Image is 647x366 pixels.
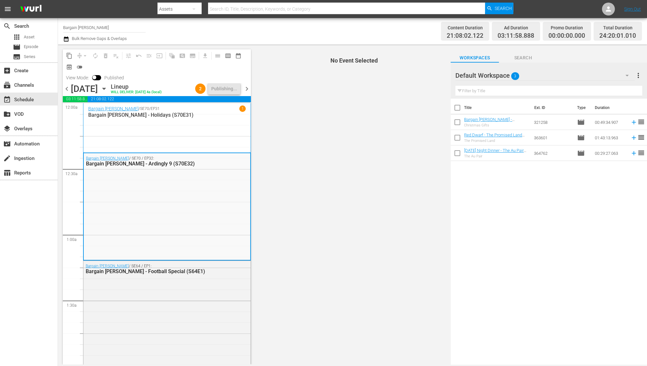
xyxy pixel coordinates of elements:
[630,119,637,126] svg: Add to Schedule
[592,114,628,130] td: 00:49:34.907
[151,106,160,111] p: EP31
[74,62,85,72] span: 24 hours Lineup View is OFF
[577,149,585,157] span: Episode
[637,118,645,126] span: reorder
[591,99,630,117] th: Duration
[71,84,98,94] div: [DATE]
[195,86,205,91] span: 2
[3,140,11,148] span: Automation
[3,22,11,30] span: Search
[198,49,210,62] span: Download as CSV
[86,268,216,274] div: Bargain [PERSON_NAME] - Football Special (S64E1)
[88,96,251,102] span: 21:08:02.122
[134,51,144,61] span: Revert to Primary Episode
[86,156,216,167] div: / SE70 / EP32:
[24,34,34,40] span: Asset
[88,106,138,111] a: Bargain [PERSON_NAME]
[630,134,637,141] svg: Add to Schedule
[13,53,21,61] span: Series
[111,51,121,61] span: Clear Lineup
[548,23,585,32] div: Promo Duration
[24,54,35,60] span: Series
[144,51,154,61] span: Fill episodes with ad slates
[637,149,645,157] span: reorder
[225,53,231,59] span: calendar_view_week_outlined
[455,66,634,84] div: Default Workspace
[530,99,573,117] th: Ext. ID
[3,125,11,133] span: Overlays
[531,130,575,145] td: 363601
[464,148,528,163] a: [DATE] Night Dinner - The Au Pair (S6E3) ((NEW) [DATE] Night Dinner - The Au Pair (S6E3) (00:30:00))
[3,154,11,162] span: Ingestion
[3,96,11,104] span: Schedule
[13,43,21,51] span: Episode
[464,154,528,158] div: The Au Pair
[3,169,11,177] span: Reports
[531,114,575,130] td: 321258
[634,72,642,79] span: more_vert
[511,69,519,83] span: 3
[485,3,513,14] button: Search
[548,32,585,40] span: 00:00:00.000
[630,150,637,157] svg: Add to Schedule
[64,62,74,72] span: View Backup
[66,53,72,59] span: content_copy
[592,130,628,145] td: 01:43:13.963
[624,6,641,12] a: Sign Out
[223,51,233,61] span: Week Calendar View
[187,51,198,61] span: Create Series Block
[494,3,511,14] span: Search
[233,51,243,61] span: Month Calendar View
[165,49,177,62] span: Refresh All Search Blocks
[4,5,12,13] span: menu
[242,106,244,111] p: 1
[13,33,21,41] span: Asset
[599,32,636,40] span: 24:20:01.010
[577,134,585,142] span: Episode
[464,133,525,142] a: Red Dwarf - The Promised Land (S1E1)
[64,51,74,61] span: Copy Lineup
[86,156,129,161] a: Bargain [PERSON_NAME]
[101,75,127,80] span: Published
[100,51,111,61] span: Select an event to delete
[210,49,223,62] span: Day Calendar View
[154,51,165,61] span: Update Metadata from Key Asset
[121,49,134,62] span: Customize Events
[447,32,483,40] span: 21:08:02.122
[63,75,92,80] span: View Mode:
[464,123,528,127] div: Christmas Gifts
[63,85,71,93] span: chevron_left
[447,23,483,32] div: Content Duration
[243,85,251,93] span: chevron_right
[63,96,88,102] span: 03:11:58.888
[138,106,140,111] p: /
[211,83,237,94] div: Publishing...
[3,110,11,118] span: VOD
[24,44,38,50] span: Episode
[88,112,246,118] p: Bargain [PERSON_NAME] - Holidays (S70E31)
[140,106,151,111] p: SE70 /
[3,81,11,89] span: Channels
[208,83,240,94] button: Publishing...
[634,68,642,83] button: more_vert
[92,75,97,80] span: Toggle to switch from Published to Draft view.
[464,139,528,143] div: The Promised Land
[599,23,636,32] div: Total Duration
[498,23,534,32] div: Ad Duration
[464,117,527,136] a: Bargain [PERSON_NAME] - Christmas Gifts (S56E32) (Bargain [PERSON_NAME] - Christmas Gifts (S56E32...
[15,2,46,17] img: ans4CAIJ8jUAAAAAAAAAAAAAAAAAAAAAAAAgQb4GAAAAAAAAAAAAAAAAAAAAAAAAJMjXAAAAAAAAAAAAAAAAAAAAAAAAgAT5G...
[573,99,591,117] th: Type
[71,36,127,41] span: Bulk Remove Gaps & Overlaps
[76,64,83,70] span: toggle_off
[86,264,216,274] div: / SE64 / EP1:
[592,145,628,161] td: 00:29:27.063
[235,53,242,59] span: date_range_outlined
[66,64,72,70] span: preview_outlined
[74,51,90,61] span: Remove Gaps & Overlaps
[499,54,547,62] span: Search
[86,161,216,167] div: Bargain [PERSON_NAME] - Ardingly 9 (S70E32)
[111,90,162,94] div: WILL DELIVER: [DATE] 4a (local)
[464,99,530,117] th: Title
[177,51,187,61] span: Create Search Block
[111,83,162,90] div: Lineup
